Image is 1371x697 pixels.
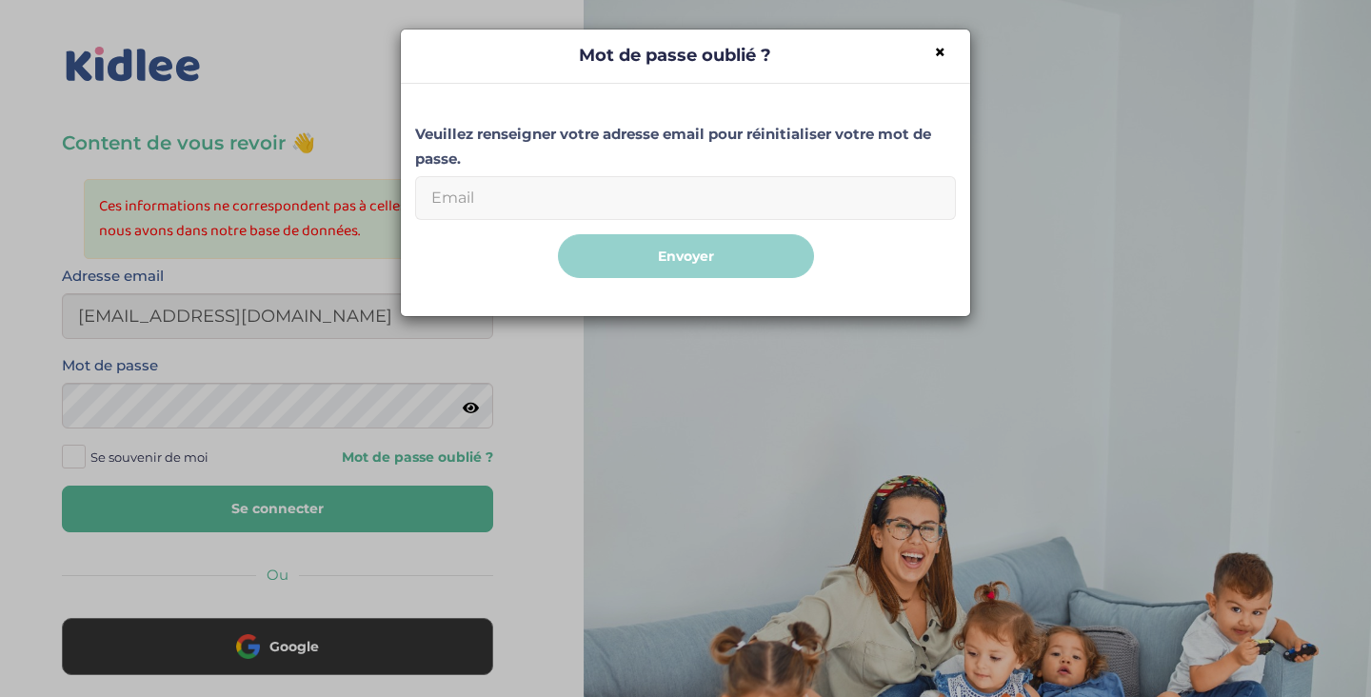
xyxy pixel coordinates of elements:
[415,44,956,69] h4: Mot de passe oublié ?
[934,42,946,62] button: Close
[415,122,956,171] label: Veuillez renseigner votre adresse email pour réinitialiser votre mot de passe.
[415,176,956,220] input: Email
[934,40,946,64] span: ×
[558,234,814,279] button: Envoyer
